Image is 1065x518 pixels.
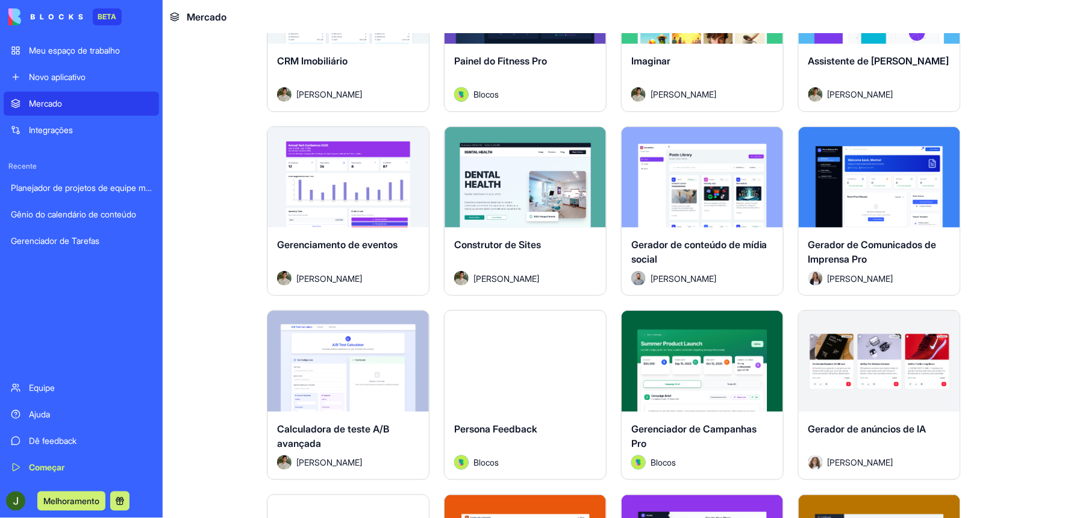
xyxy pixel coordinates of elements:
span: Blocos [473,88,499,101]
a: Equipe [4,376,159,400]
span: [PERSON_NAME] [473,272,539,285]
div: Meu espaço de trabalho [29,45,152,57]
div: Gerenciador de Tarefas [11,235,152,247]
a: Planejador de projetos de equipe moderna [4,176,159,200]
a: Persona FeedbackAvatarBlocos [444,310,607,480]
span: Blocos [651,456,676,469]
span: Construtor de Sites [454,239,541,251]
span: Painel do Fitness Pro [454,55,547,67]
img: Avatar [277,455,292,470]
div: Começar [29,461,152,473]
div: Mercado [29,98,152,110]
a: Gerador de anúncios de IAAvatar[PERSON_NAME] [798,310,961,480]
a: Gerador de Comunicados de Imprensa ProAvatar[PERSON_NAME] [798,126,961,296]
span: Gerador de anúncios de IA [808,423,926,435]
span: Gerenciador de Campanhas Pro [631,423,757,449]
div: Ajuda [29,408,152,420]
span: [PERSON_NAME] [296,272,362,285]
img: Avatar [631,271,646,286]
a: Gerenciamento de eventosAvatar[PERSON_NAME] [267,126,429,296]
img: Avatar [808,455,823,470]
span: [PERSON_NAME] [828,456,893,469]
a: Calculadora de teste A/B avançadaAvatar[PERSON_NAME] [267,310,429,480]
span: [PERSON_NAME] [296,456,362,469]
span: Recente [4,161,159,171]
div: Gênio do calendário de conteúdo [11,208,152,220]
a: Mercado [4,92,159,116]
span: Calculadora de teste A/B avançada [277,423,389,449]
a: Construtor de SitesAvatar[PERSON_NAME] [444,126,607,296]
img: ACg8ocIspyNl0f8hfb4bAaA_S6oWeVfi_hJl_GBqU1fh7dCzgWM2xw=s96-c [6,491,25,511]
a: Ajuda [4,402,159,426]
span: Assistente de [PERSON_NAME] [808,55,949,67]
img: Avatar [631,87,646,102]
div: Dê feedback [29,435,152,447]
span: Gerador de conteúdo de mídia social [631,239,767,265]
a: Gerador de conteúdo de mídia socialAvatar[PERSON_NAME] [621,126,784,296]
button: Melhoramento [37,491,105,511]
div: Novo aplicativo [29,71,152,83]
img: Avatar [808,271,823,286]
img: Avatar [631,455,646,470]
img: Avatar [454,271,469,286]
div: BETA [93,8,122,25]
span: CRM Imobiliário [277,55,348,67]
span: [PERSON_NAME] [296,88,362,101]
a: Começar [4,455,159,479]
span: [PERSON_NAME] [828,88,893,101]
img: Avatar [808,87,823,102]
div: Planejador de projetos de equipe moderna [11,182,152,194]
span: Mercado [187,10,226,24]
img: Avatar [277,87,292,102]
span: [PERSON_NAME] [651,88,716,101]
a: Novo aplicativo [4,65,159,89]
a: Melhoramento [37,495,105,507]
a: BETA [8,8,122,25]
span: Persona Feedback [454,423,537,435]
div: Integrações [29,124,152,136]
a: Meu espaço de trabalho [4,39,159,63]
img: Avatar [454,455,469,470]
a: Gerenciador de Tarefas [4,229,159,253]
div: Equipe [29,382,152,394]
a: Dê feedback [4,429,159,453]
span: [PERSON_NAME] [828,272,893,285]
span: Gerenciamento de eventos [277,239,398,251]
span: Imaginar [631,55,670,67]
span: Gerador de Comunicados de Imprensa Pro [808,239,937,265]
span: [PERSON_NAME] [651,272,716,285]
img: Avatar [277,271,292,286]
a: Gênio do calendário de conteúdo [4,202,159,226]
img: logo [8,8,83,25]
a: Gerenciador de Campanhas ProAvatarBlocos [621,310,784,480]
img: Avatar [454,87,469,102]
a: Integrações [4,118,159,142]
span: Blocos [473,456,499,469]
